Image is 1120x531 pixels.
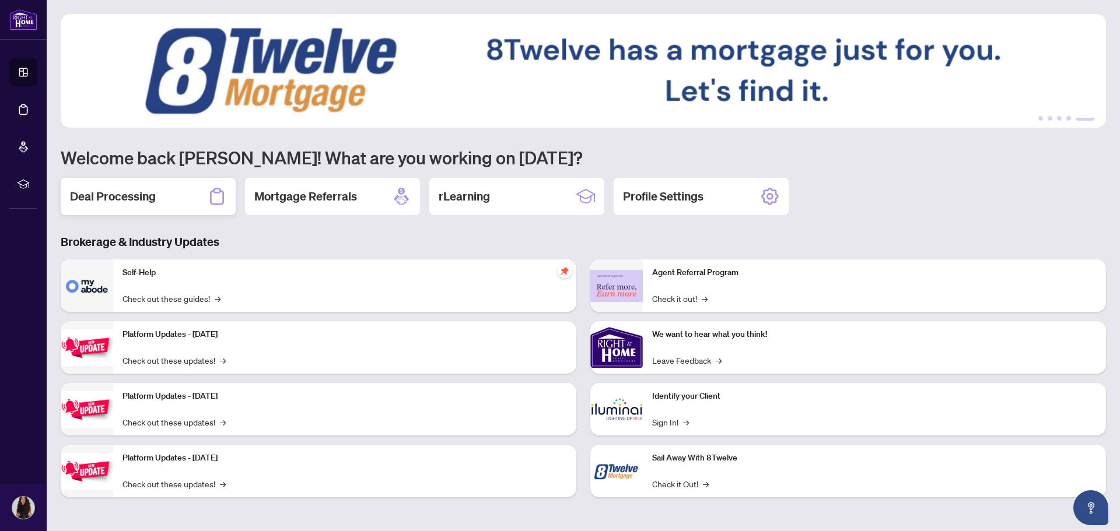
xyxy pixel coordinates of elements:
[61,259,113,312] img: Self-Help
[123,354,226,367] a: Check out these updates!→
[652,416,689,428] a: Sign In!→
[61,391,113,428] img: Platform Updates - July 8, 2025
[61,146,1106,168] h1: Welcome back [PERSON_NAME]! What are you working on [DATE]?
[123,292,220,305] a: Check out these guides!→
[590,383,643,435] img: Identify your Client
[702,292,708,305] span: →
[652,390,1097,403] p: Identify your Client
[12,497,34,519] img: Profile Icon
[1076,116,1094,121] button: 5
[123,390,567,403] p: Platform Updates - [DATE]
[1048,116,1052,121] button: 2
[70,188,156,205] h2: Deal Processing
[652,266,1097,279] p: Agent Referral Program
[652,477,709,490] a: Check it Out!→
[123,452,567,465] p: Platform Updates - [DATE]
[590,270,643,302] img: Agent Referral Program
[590,445,643,497] img: Sail Away With 8Twelve
[1057,116,1062,121] button: 3
[703,477,709,490] span: →
[1038,116,1043,121] button: 1
[123,266,567,279] p: Self-Help
[215,292,220,305] span: →
[683,416,689,428] span: →
[123,477,226,490] a: Check out these updates!→
[652,292,708,305] a: Check it out!→
[652,354,722,367] a: Leave Feedback→
[220,477,226,490] span: →
[123,416,226,428] a: Check out these updates!→
[9,9,37,30] img: logo
[716,354,722,367] span: →
[590,321,643,374] img: We want to hear what you think!
[1066,116,1071,121] button: 4
[220,416,226,428] span: →
[61,329,113,366] img: Platform Updates - July 21, 2025
[1073,490,1108,525] button: Open asap
[61,14,1106,128] img: Slide 4
[220,354,226,367] span: →
[123,328,567,341] p: Platform Updates - [DATE]
[652,328,1097,341] p: We want to hear what you think!
[558,264,572,278] span: pushpin
[652,452,1097,465] p: Sail Away With 8Twelve
[623,188,703,205] h2: Profile Settings
[61,453,113,490] img: Platform Updates - June 23, 2025
[61,234,1106,250] h3: Brokerage & Industry Updates
[439,188,490,205] h2: rLearning
[254,188,357,205] h2: Mortgage Referrals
